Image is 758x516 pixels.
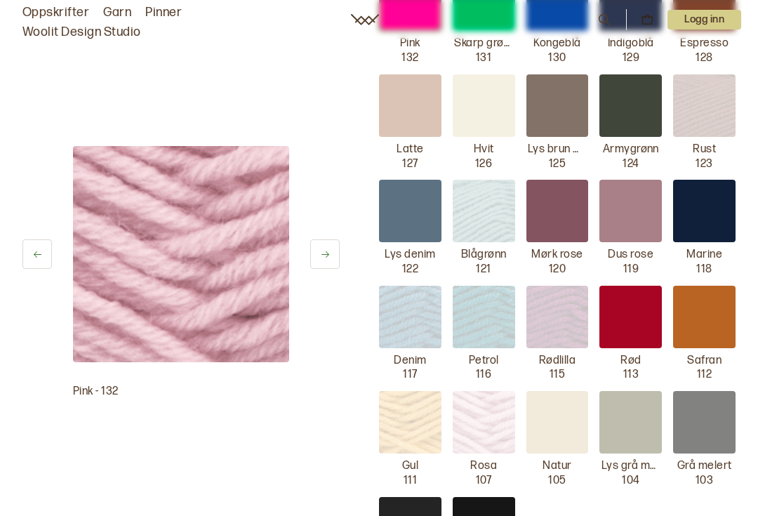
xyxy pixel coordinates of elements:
p: 123 [696,157,712,172]
p: Armygrønn [603,143,659,157]
p: Gul [402,459,418,474]
p: 131 [476,51,491,66]
p: Lys denim [385,248,435,263]
p: Espresso [680,37,729,51]
p: 115 [550,368,565,383]
p: 117 [403,368,417,383]
img: Bilde av garn [73,146,289,362]
p: Logg inn [667,10,741,29]
p: 122 [402,263,418,277]
p: Mørk rose [531,248,583,263]
p: 112 [697,368,712,383]
img: Blågrønn [453,180,515,242]
p: 116 [476,368,491,383]
p: Kongeblå [533,37,581,51]
p: Marine [686,248,722,263]
p: 126 [475,157,492,172]
img: Rosa [453,391,515,454]
p: 103 [696,474,713,489]
p: 113 [623,368,639,383]
p: Pink [400,37,420,51]
p: 124 [623,157,639,172]
p: 119 [623,263,639,277]
p: Rødlilla [539,354,576,369]
p: 104 [622,474,639,489]
p: Hvit [474,143,494,157]
p: Indigoblå [608,37,654,51]
p: 105 [548,474,566,489]
p: Natur [543,459,571,474]
p: Pink - 132 [73,385,289,399]
p: Dus rose [608,248,653,263]
img: Denim [379,286,441,348]
p: Rød [620,354,641,369]
p: Petrol [469,354,499,369]
p: Rosa [470,459,497,474]
p: 125 [549,157,566,172]
a: Pinner [145,3,182,22]
p: Skarp grønn [454,37,513,51]
p: 118 [696,263,712,277]
img: Rødlilla [526,286,589,348]
a: Garn [103,3,131,22]
p: Blågrønn [461,248,507,263]
p: 120 [549,263,566,277]
p: 130 [548,51,566,66]
p: 132 [401,51,418,66]
p: 121 [476,263,491,277]
p: Lys brun melert [528,143,587,157]
p: Latte [397,143,423,157]
a: Woolit Design Studio [22,22,141,42]
img: Rust [673,74,736,137]
p: 111 [404,474,417,489]
img: Gul [379,391,441,454]
p: 127 [402,157,418,172]
p: 128 [696,51,712,66]
p: 129 [623,51,639,66]
p: Lys grå melert [601,459,660,474]
button: User dropdown [667,10,741,29]
p: Rust [693,143,716,157]
p: Denim [394,354,426,369]
p: Grå melert [677,459,732,474]
p: Safran [687,354,722,369]
a: Oppskrifter [22,3,89,22]
a: Woolit [351,14,379,25]
p: 107 [476,474,491,489]
img: Petrol [453,286,515,348]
